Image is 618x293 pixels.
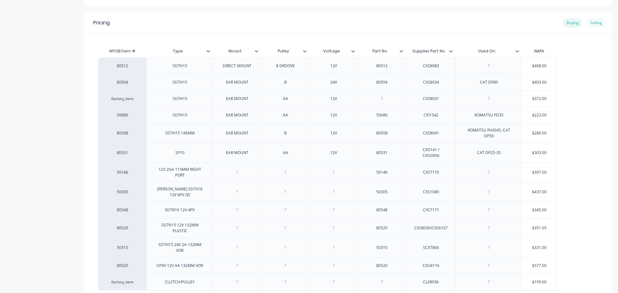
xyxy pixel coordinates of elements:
[213,43,257,59] div: Mount
[522,107,557,123] div: $223.00
[318,62,350,70] div: 12V
[522,274,557,290] div: $199.00
[269,111,302,119] div: AA
[218,62,257,70] div: DIRECT MOUNT
[105,207,140,213] div: 80548
[458,126,519,140] div: KOMATSU FH/D45, CAT DP50
[415,78,447,87] div: CXS8034
[522,74,557,90] div: $403.00
[105,169,140,175] div: 50146
[164,111,196,119] div: SD7H15
[415,95,447,103] div: CXS8031
[98,238,557,257] div: 50315SD7H15 24V 2A 132MM VOR50315SCX7866$331.00
[261,45,309,58] div: Pulley
[522,145,557,161] div: $303.00
[98,274,557,290] div: factory_itemCLUTCH/PULLEYCLX8036$199.00
[522,258,557,274] div: $577.00
[366,224,398,232] div: 80529
[366,149,398,157] div: 80531
[358,45,406,58] div: Part No
[160,129,200,137] div: SD7H15 146MM
[105,112,140,118] div: 50686
[105,130,140,136] div: 80508
[269,95,302,103] div: AA
[221,129,254,137] div: EAR MOUNT
[469,111,509,119] div: KOMATSU FD35
[366,206,398,214] div: 80548
[366,62,398,70] div: 80512
[318,78,350,87] div: 24V
[98,107,557,123] div: 50686SD7H15EAR MOUNTAA12V50686CXI1542KOMATSU FD35$223.00
[98,218,557,238] div: 80529SD7H15 12V 132MM PLASTIC80529CXS8030/CXS6167$351.05
[366,111,398,119] div: 50686
[415,278,447,286] div: CLX8036
[409,146,453,160] div: CXD141 / CXG0006
[164,95,196,103] div: SD7H15
[415,206,447,214] div: CXS7171
[366,261,398,270] div: 80520
[318,95,350,103] div: 12V
[164,78,196,87] div: SD7H15
[522,202,557,218] div: $345.00
[415,62,447,70] div: CXS8083
[149,165,210,179] div: 12V 2GA 115MM RIGHT PORT
[98,143,557,162] div: 80531SP10EAR MOUNTAA12V80531CXD141 / CXG0006CAT DP25-35$303.00
[98,74,557,90] div: 80504SD7H15EAR MOUNTB24V80504CXS8034CAT DP80$403.00
[98,123,557,143] div: 80508SD7H15 146MMEAR MOUNTB12V80508CXS8041KOMATSU FH/D45, CAT DP50$286.00
[146,43,209,59] div: Type
[358,43,402,59] div: Part No
[522,184,557,200] div: $437.00
[98,45,146,58] div: MYOB Item #
[366,129,398,137] div: 80508
[98,202,557,218] div: 80548SD7B10 12V 4PV80548CXS7171$345.00
[318,149,350,157] div: 12V
[366,78,398,87] div: 80504
[105,150,140,156] div: 80531
[522,164,557,180] div: $397.00
[522,220,557,236] div: $351.05
[98,58,557,74] div: 80512SD7H15DIRECT MOUNT8 GROOVE12V80512CXS8083$408.00
[406,43,452,59] div: Supplier Part No
[149,241,210,255] div: SD7H15 24V 2A 132MM VOR
[98,182,557,202] div: 50305[PERSON_NAME] SD7V16 12V 6PV QS50305CXS1080$437.00
[269,149,302,157] div: AA
[105,263,140,269] div: 80520
[151,261,208,270] div: UP90 12V AA 132MM VOR
[415,188,447,196] div: CXS1080
[318,111,350,119] div: 12V
[366,168,398,177] div: 50146
[455,45,522,58] div: Used On:
[522,240,557,256] div: $331.00
[149,185,210,199] div: [PERSON_NAME] SD7V16 12V 6PV QS
[415,129,447,137] div: CXS8041
[534,48,544,54] div: NAPA
[221,149,254,157] div: EAR MOUNT
[221,78,254,87] div: EAR MOUNT
[149,221,210,235] div: SD7H15 12V 132MM PLASTIC
[366,243,398,252] div: 50315
[318,129,350,137] div: 12V
[105,245,140,251] div: 50315
[269,62,302,70] div: 8 GROOVE
[472,149,506,157] div: CAT DP25-35
[409,224,453,232] div: CXS8030/CXS6167
[309,45,358,58] div: Voltage
[105,96,140,102] div: factory_item
[415,168,447,177] div: CXS7170
[213,45,261,58] div: Mount
[366,188,398,196] div: 50305
[160,206,200,214] div: SD7B10 12V 4PV
[522,91,557,107] div: $372.00
[164,149,196,157] div: SP10
[415,243,447,252] div: SCX7866
[105,189,140,195] div: 50305
[415,261,447,270] div: CXU4116
[164,62,196,70] div: SD7H15
[415,111,447,119] div: CXI1542
[105,63,140,69] div: 80512
[98,162,557,182] div: 5014612V 2GA 115MM RIGHT PORT50146CXS7170$397.00
[473,78,505,87] div: CAT DP80
[146,45,213,58] div: Type
[160,278,200,286] div: CLUTCH/PULLEY
[455,43,518,59] div: Used On:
